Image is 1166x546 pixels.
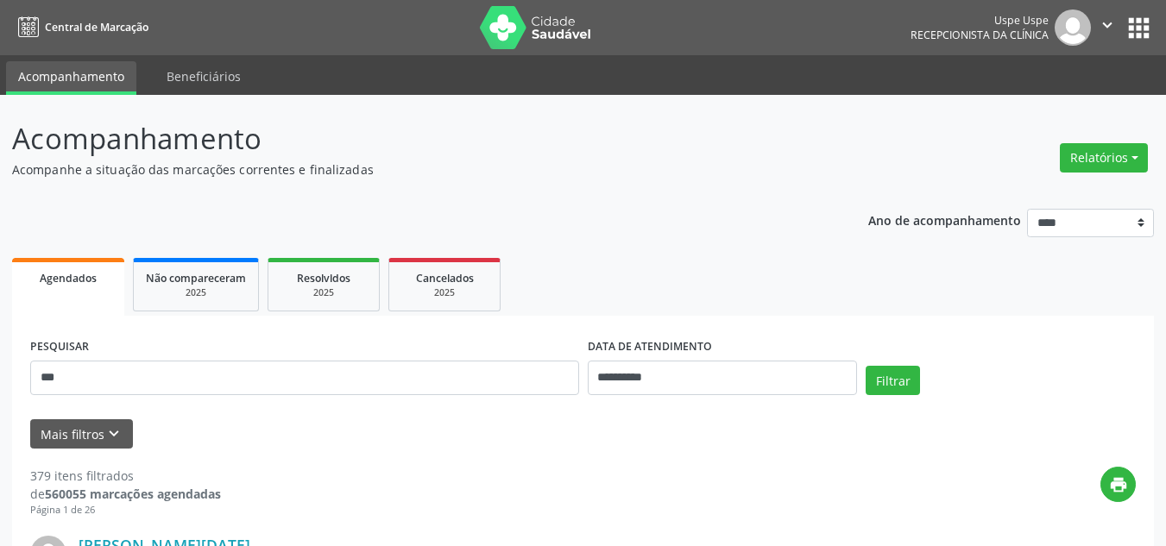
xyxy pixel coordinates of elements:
p: Acompanhe a situação das marcações correntes e finalizadas [12,160,811,179]
button: print [1100,467,1136,502]
p: Acompanhamento [12,117,811,160]
div: Página 1 de 26 [30,503,221,518]
span: Cancelados [416,271,474,286]
p: Ano de acompanhamento [868,209,1021,230]
label: DATA DE ATENDIMENTO [588,334,712,361]
div: de [30,485,221,503]
a: Acompanhamento [6,61,136,95]
label: PESQUISAR [30,334,89,361]
div: 2025 [146,286,246,299]
div: 2025 [401,286,488,299]
i:  [1098,16,1117,35]
div: Uspe Uspe [911,13,1049,28]
i: print [1109,475,1128,494]
a: Central de Marcação [12,13,148,41]
button: apps [1124,13,1154,43]
i: keyboard_arrow_down [104,424,123,443]
strong: 560055 marcações agendadas [45,486,221,502]
button:  [1091,9,1124,46]
div: 2025 [280,286,367,299]
button: Relatórios [1060,143,1148,173]
button: Filtrar [866,366,920,395]
a: Beneficiários [154,61,253,91]
button: Mais filtroskeyboard_arrow_down [30,419,133,449]
span: Resolvidos [297,271,350,286]
div: 379 itens filtrados [30,467,221,485]
span: Agendados [40,271,97,286]
img: img [1055,9,1091,46]
span: Central de Marcação [45,20,148,35]
span: Não compareceram [146,271,246,286]
span: Recepcionista da clínica [911,28,1049,42]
